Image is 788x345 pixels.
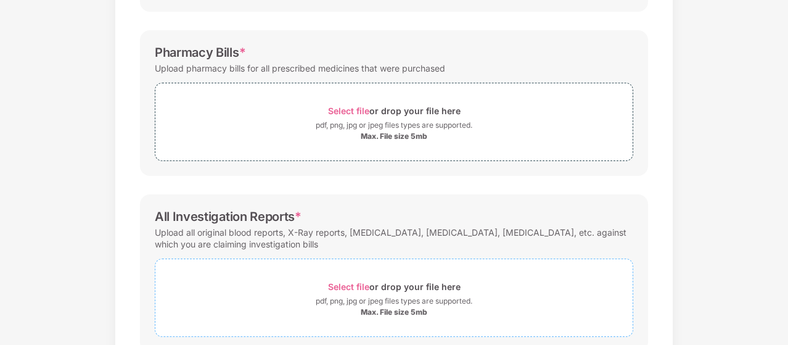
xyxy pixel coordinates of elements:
[316,119,472,131] div: pdf, png, jpg or jpeg files types are supported.
[155,224,633,252] div: Upload all original blood reports, X-Ray reports, [MEDICAL_DATA], [MEDICAL_DATA], [MEDICAL_DATA],...
[328,102,461,119] div: or drop your file here
[328,281,369,292] span: Select file
[155,268,633,327] span: Select fileor drop your file herepdf, png, jpg or jpeg files types are supported.Max. File size 5mb
[361,307,427,317] div: Max. File size 5mb
[155,209,302,224] div: All Investigation Reports
[328,106,369,116] span: Select file
[155,60,445,77] div: Upload pharmacy bills for all prescribed medicines that were purchased
[361,131,427,141] div: Max. File size 5mb
[328,278,461,295] div: or drop your file here
[316,295,472,307] div: pdf, png, jpg or jpeg files types are supported.
[155,93,633,151] span: Select fileor drop your file herepdf, png, jpg or jpeg files types are supported.Max. File size 5mb
[155,45,245,60] div: Pharmacy Bills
